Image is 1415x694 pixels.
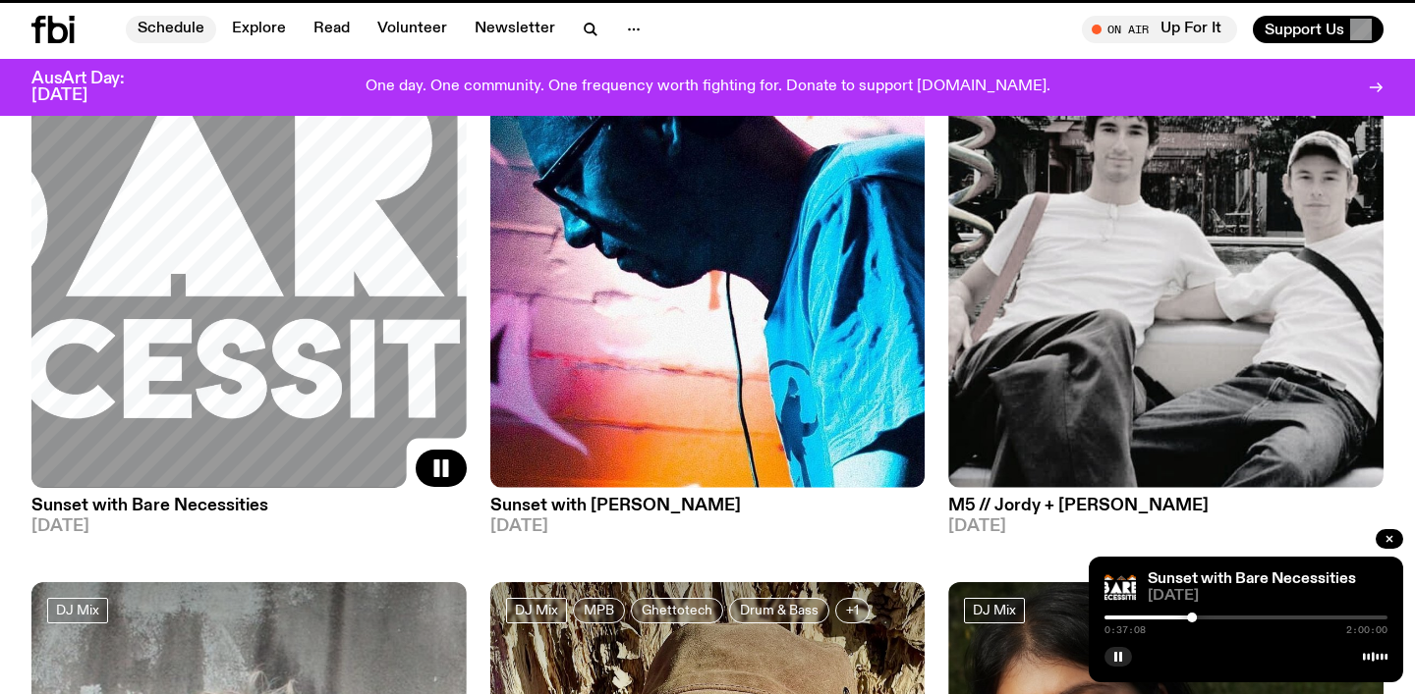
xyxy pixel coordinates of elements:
[220,16,298,43] a: Explore
[846,603,859,617] span: +1
[1148,589,1387,604] span: [DATE]
[366,16,459,43] a: Volunteer
[1082,16,1237,43] button: On AirUp For It
[366,79,1050,96] p: One day. One community. One frequency worth fighting for. Donate to support [DOMAIN_NAME].
[642,603,712,617] span: Ghettotech
[1104,625,1146,635] span: 0:37:08
[835,598,870,623] button: +1
[740,603,819,617] span: Drum & Bass
[490,518,926,535] span: [DATE]
[584,603,614,617] span: MPB
[948,498,1384,514] h3: M5 // Jordy + [PERSON_NAME]
[302,16,362,43] a: Read
[31,71,157,104] h3: AusArt Day: [DATE]
[1104,572,1136,604] img: Bare Necessities
[490,498,926,514] h3: Sunset with [PERSON_NAME]
[1265,21,1344,38] span: Support Us
[1346,625,1387,635] span: 2:00:00
[1253,16,1384,43] button: Support Us
[31,488,467,535] a: Sunset with Bare Necessities[DATE]
[948,518,1384,535] span: [DATE]
[506,598,567,623] a: DJ Mix
[463,16,567,43] a: Newsletter
[31,518,467,535] span: [DATE]
[56,603,99,617] span: DJ Mix
[126,16,216,43] a: Schedule
[515,603,558,617] span: DJ Mix
[948,488,1384,535] a: M5 // Jordy + [PERSON_NAME][DATE]
[964,598,1025,623] a: DJ Mix
[31,498,467,514] h3: Sunset with Bare Necessities
[729,598,829,623] a: Drum & Bass
[1148,571,1356,587] a: Sunset with Bare Necessities
[973,603,1016,617] span: DJ Mix
[631,598,723,623] a: Ghettotech
[573,598,625,623] a: MPB
[490,488,926,535] a: Sunset with [PERSON_NAME][DATE]
[47,598,108,623] a: DJ Mix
